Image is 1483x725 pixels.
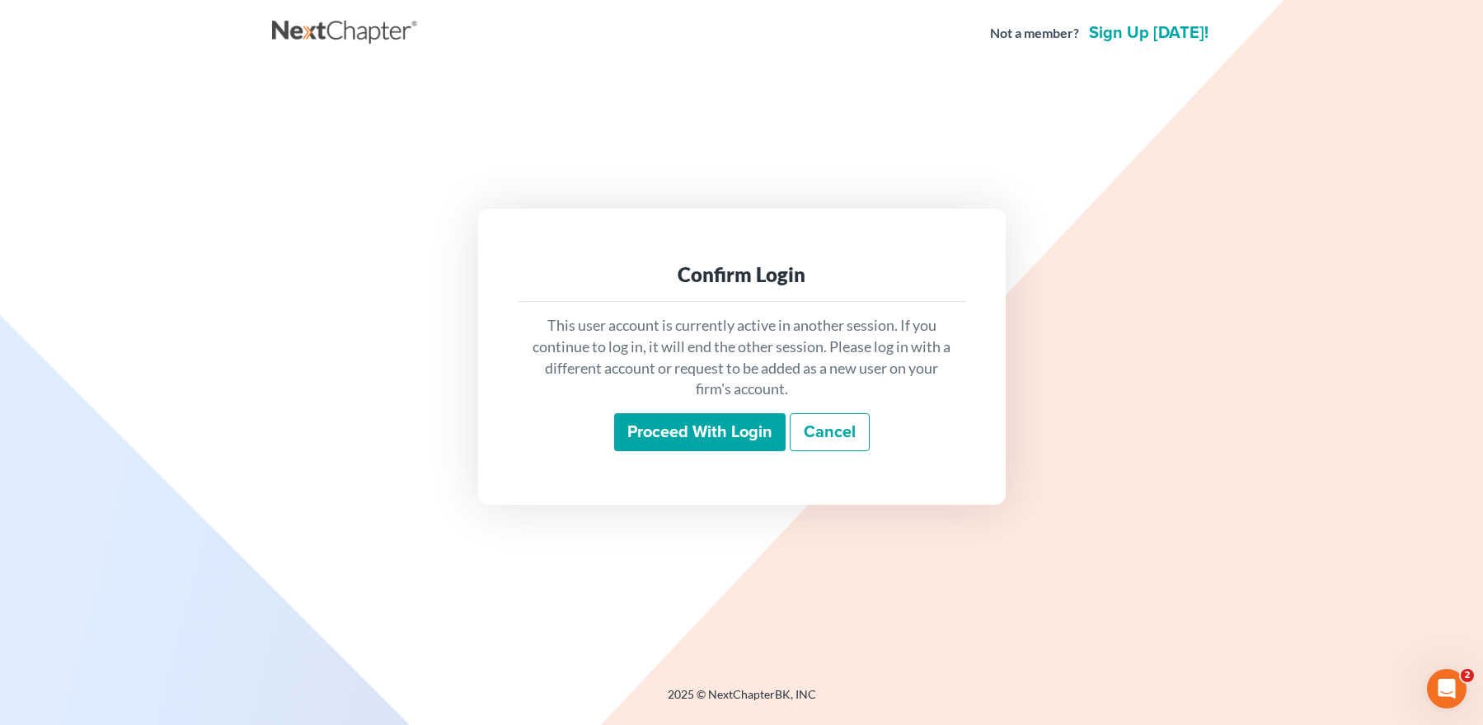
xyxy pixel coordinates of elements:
[531,261,953,288] div: Confirm Login
[272,686,1212,716] div: 2025 © NextChapterBK, INC
[790,413,870,451] a: Cancel
[1427,669,1467,709] iframe: Intercom live chat
[1086,25,1212,41] a: Sign up [DATE]!
[531,315,953,400] p: This user account is currently active in another session. If you continue to log in, it will end ...
[1461,669,1474,682] span: 2
[614,413,786,451] input: Proceed with login
[990,24,1079,43] strong: Not a member?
